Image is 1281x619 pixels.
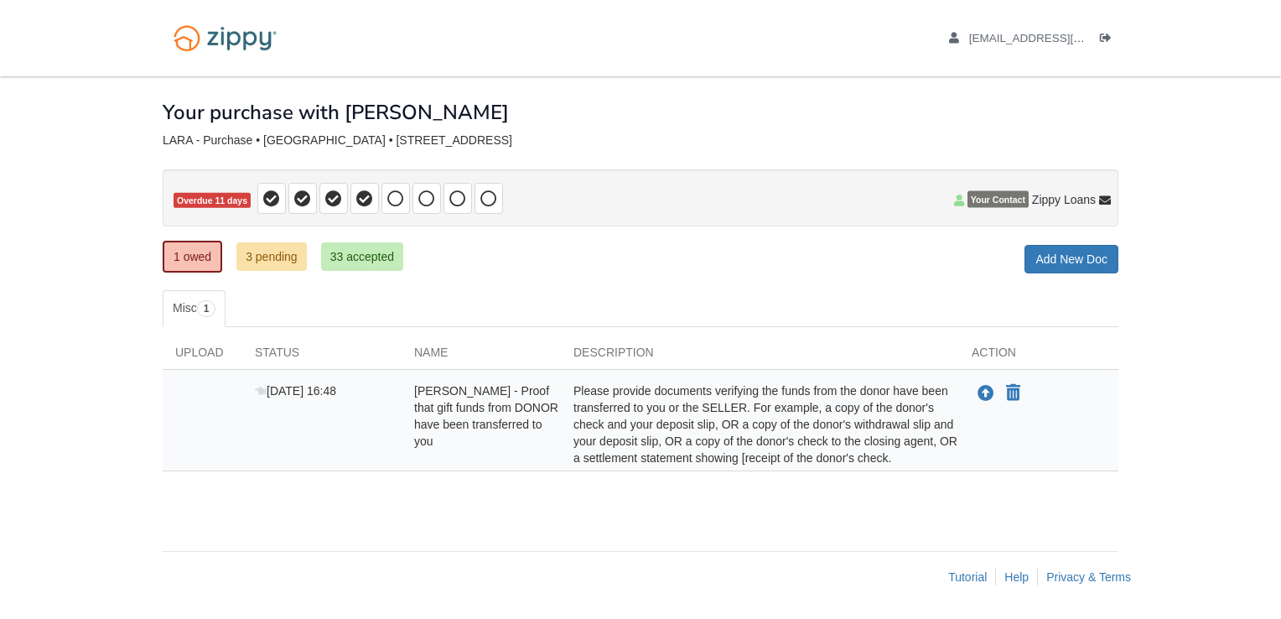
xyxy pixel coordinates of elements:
div: Action [959,344,1118,369]
a: 1 owed [163,241,222,273]
a: 33 accepted [321,242,403,271]
a: Tutorial [948,570,987,584]
div: Description [561,344,959,369]
div: Please provide documents verifying the funds from the donor have been transferred to you or the S... [561,382,959,466]
span: Your Contact [967,191,1029,208]
span: [PERSON_NAME] - Proof that gift funds from DONOR have been transferred to you [414,384,558,448]
a: edit profile [949,32,1161,49]
a: 3 pending [236,242,307,271]
span: [DATE] 16:48 [255,384,336,398]
div: Upload [163,344,242,369]
div: LARA - Purchase • [GEOGRAPHIC_DATA] • [STREET_ADDRESS] [163,133,1118,148]
button: Upload Raquel Lara - Proof that gift funds from DONOR have been transferred to you [976,382,996,404]
span: raq2121@myyahoo.com [969,32,1161,44]
a: Help [1004,570,1029,584]
a: Privacy & Terms [1046,570,1131,584]
div: Name [402,344,561,369]
span: 1 [197,300,216,317]
a: Log out [1100,32,1118,49]
a: Misc [163,290,226,327]
h1: Your purchase with [PERSON_NAME] [163,101,509,123]
a: Add New Doc [1024,245,1118,273]
button: Declare Raquel Lara - Proof that gift funds from DONOR have been transferred to you not applicable [1004,383,1022,403]
div: Status [242,344,402,369]
span: Zippy Loans [1032,191,1096,208]
span: Overdue 11 days [174,193,251,209]
img: Logo [163,17,288,60]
